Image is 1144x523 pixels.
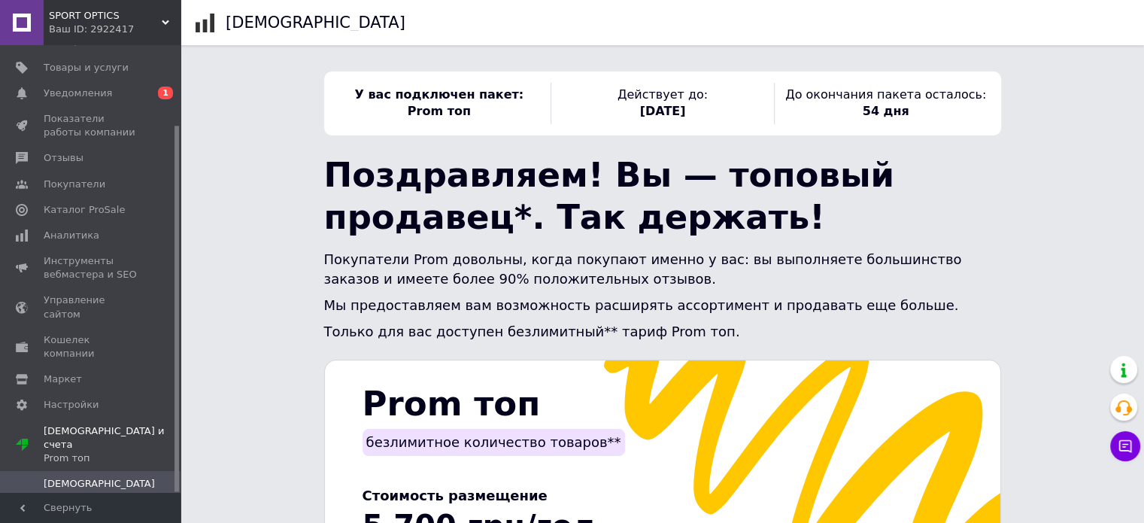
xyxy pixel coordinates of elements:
[44,151,83,165] span: Отзывы
[226,14,405,32] h1: [DEMOGRAPHIC_DATA]
[44,372,82,386] span: Маркет
[158,87,173,99] span: 1
[363,488,548,503] span: Стоимость размещение
[44,112,139,139] span: Показатели работы компании
[1110,431,1140,461] button: Чат с покупателем
[324,155,895,237] span: Поздравляем! Вы — топовый продавец*. Так держать!
[44,333,139,360] span: Кошелек компании
[863,104,909,118] span: 54 дня
[785,87,986,102] span: До окончания пакета осталось:
[44,477,155,491] span: [DEMOGRAPHIC_DATA]
[44,61,129,74] span: Товары и услуги
[640,104,686,118] span: [DATE]
[44,178,105,191] span: Покупатели
[44,293,139,321] span: Управление сайтом
[324,324,740,339] span: Только для вас доступен безлимитный** тариф Prom топ.
[44,203,125,217] span: Каталог ProSale
[49,9,162,23] span: SPORT OPTICS
[363,384,541,424] span: Prom топ
[44,424,181,466] span: [DEMOGRAPHIC_DATA] и счета
[366,434,621,450] span: безлимитное количество товаров**
[44,229,99,242] span: Аналитика
[354,87,523,102] span: У вас подключен пакет:
[324,251,962,286] span: Покупатели Prom довольны, когда покупают именно у вас: вы выполняете большинство заказов и имеете...
[324,297,959,313] span: Мы предоставляем вам возможность расширять ассортимент и продавать еще больше.
[44,398,99,412] span: Настройки
[408,104,471,118] span: Prom топ
[551,83,774,124] div: Действует до:
[49,23,181,36] div: Ваш ID: 2922417
[44,452,181,465] div: Prom топ
[44,87,112,100] span: Уведомления
[44,254,139,281] span: Инструменты вебмастера и SEO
